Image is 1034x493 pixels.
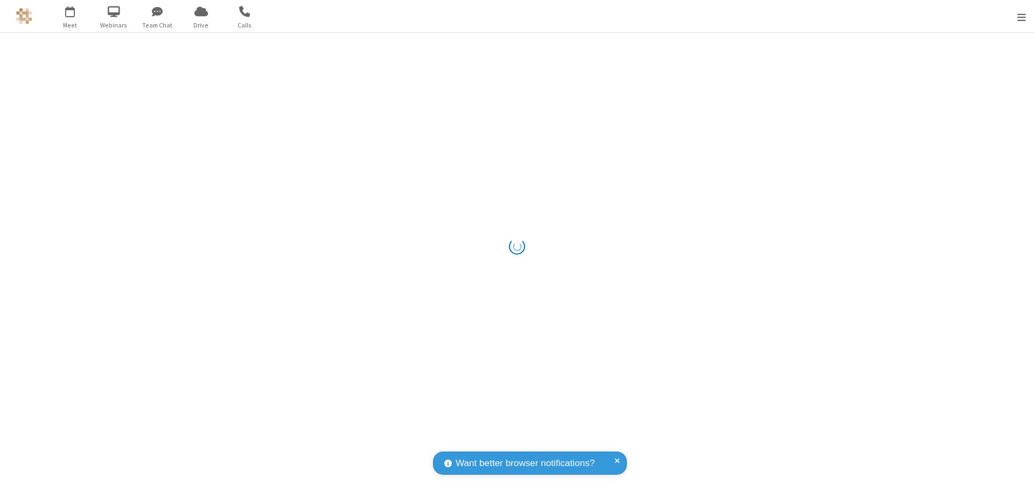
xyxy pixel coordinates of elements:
[94,20,134,30] span: Webinars
[225,20,265,30] span: Calls
[137,20,178,30] span: Team Chat
[456,456,595,470] span: Want better browser notifications?
[16,8,32,24] img: QA Selenium DO NOT DELETE OR CHANGE
[50,20,90,30] span: Meet
[181,20,221,30] span: Drive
